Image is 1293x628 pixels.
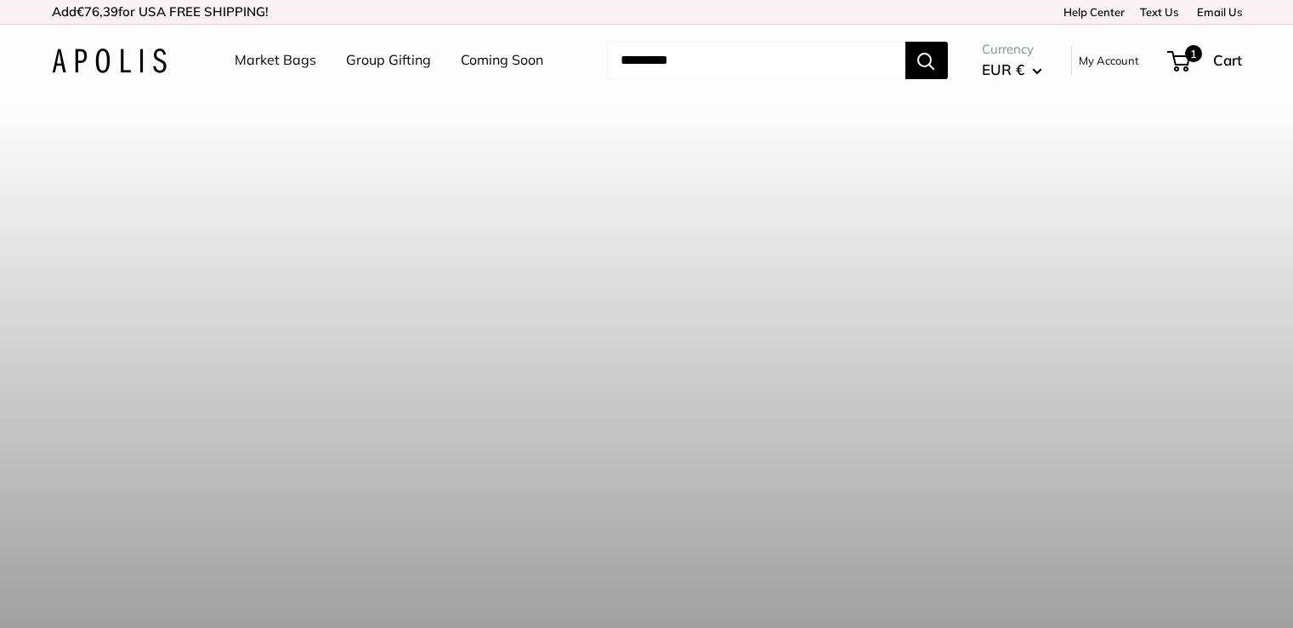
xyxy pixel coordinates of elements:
a: Market Bags [235,48,316,73]
button: Search [905,42,948,79]
a: Email Us [1191,5,1242,19]
span: €76,39 [77,3,118,20]
a: 1 Cart [1169,47,1242,74]
img: Apolis [52,49,167,73]
span: Currency [982,37,1042,61]
a: Group Gifting [346,48,431,73]
a: Text Us [1140,5,1178,19]
span: 1 [1184,45,1201,62]
a: My Account [1079,50,1139,71]
button: EUR € [982,56,1042,83]
span: Cart [1213,51,1242,69]
input: Search... [607,42,905,79]
span: EUR € [982,60,1024,78]
a: Coming Soon [461,48,543,73]
a: Help Center [1058,5,1125,19]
